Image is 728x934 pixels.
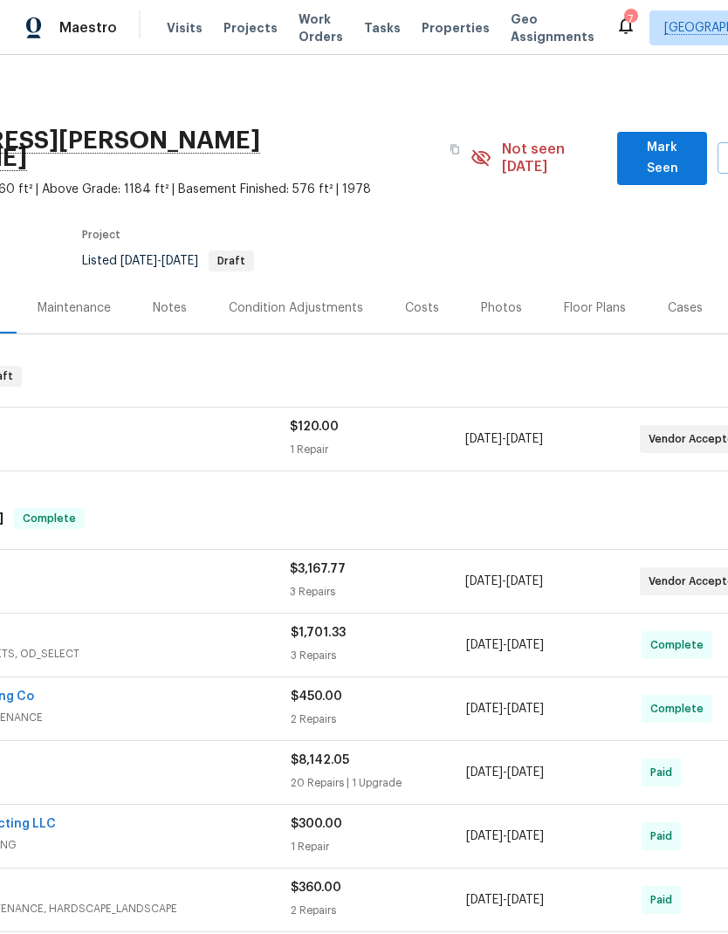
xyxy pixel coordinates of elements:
span: Paid [650,764,679,781]
span: [DATE] [507,894,544,906]
span: [DATE] [465,575,502,587]
div: 2 Repairs [291,711,466,728]
span: Projects [223,19,278,37]
div: Cases [668,299,703,317]
span: Complete [650,636,711,654]
span: - [466,891,544,909]
span: Geo Assignments [511,10,594,45]
span: - [466,828,544,845]
span: [DATE] [466,766,503,779]
div: Notes [153,299,187,317]
span: - [466,700,544,718]
span: [DATE] [507,766,544,779]
span: [DATE] [465,433,502,445]
span: Work Orders [299,10,343,45]
span: $300.00 [291,818,342,830]
span: [DATE] [466,703,503,715]
span: Mark Seen [631,137,693,180]
span: $8,142.05 [291,754,349,766]
span: [DATE] [466,894,503,906]
div: Condition Adjustments [229,299,363,317]
div: 7 [624,10,636,28]
span: Paid [650,891,679,909]
span: $450.00 [291,690,342,703]
div: 1 Repair [291,838,466,855]
div: 1 Repair [290,441,464,458]
span: [DATE] [506,575,543,587]
span: $120.00 [290,421,339,433]
span: [DATE] [466,830,503,842]
span: [DATE] [507,639,544,651]
span: Visits [167,19,203,37]
span: Tasks [364,22,401,34]
span: Listed [82,255,254,267]
div: Costs [405,299,439,317]
div: Maintenance [38,299,111,317]
button: Copy Address [439,134,470,165]
span: [DATE] [506,433,543,445]
div: Photos [481,299,522,317]
span: Paid [650,828,679,845]
span: Complete [650,700,711,718]
span: [DATE] [161,255,198,267]
span: Properties [422,19,490,37]
span: [DATE] [507,703,544,715]
div: 3 Repairs [290,583,464,601]
span: Not seen [DATE] [502,141,608,175]
span: [DATE] [466,639,503,651]
span: - [120,255,198,267]
span: - [465,430,543,448]
span: Project [82,230,120,240]
button: Mark Seen [617,132,707,185]
span: - [466,764,544,781]
span: Draft [210,256,252,266]
div: Floor Plans [564,299,626,317]
span: Maestro [59,19,117,37]
span: - [465,573,543,590]
span: $1,701.33 [291,627,346,639]
span: [DATE] [507,830,544,842]
span: $3,167.77 [290,563,346,575]
span: - [466,636,544,654]
span: $360.00 [291,882,341,894]
div: 20 Repairs | 1 Upgrade [291,774,466,792]
div: 3 Repairs [291,647,466,664]
span: [DATE] [120,255,157,267]
div: 2 Repairs [291,902,466,919]
span: Complete [16,510,83,527]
